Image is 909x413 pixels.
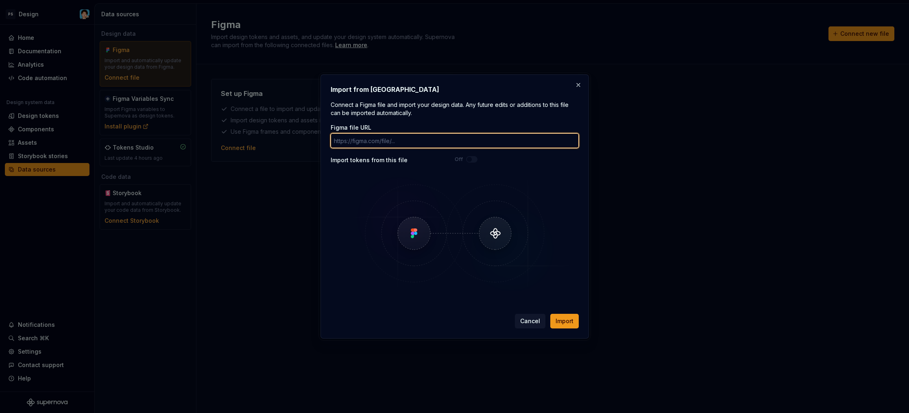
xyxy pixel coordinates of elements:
[550,314,579,328] button: Import
[331,133,579,148] input: https://figma.com/file/...
[331,101,579,117] p: Connect a Figma file and import your design data. Any future edits or additions to this file can ...
[331,156,455,164] div: Import tokens from this file
[515,314,545,328] button: Cancel
[556,317,573,325] span: Import
[331,124,371,132] label: Figma file URL
[331,85,579,94] h2: Import from [GEOGRAPHIC_DATA]
[455,156,463,163] label: Off
[520,317,540,325] span: Cancel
